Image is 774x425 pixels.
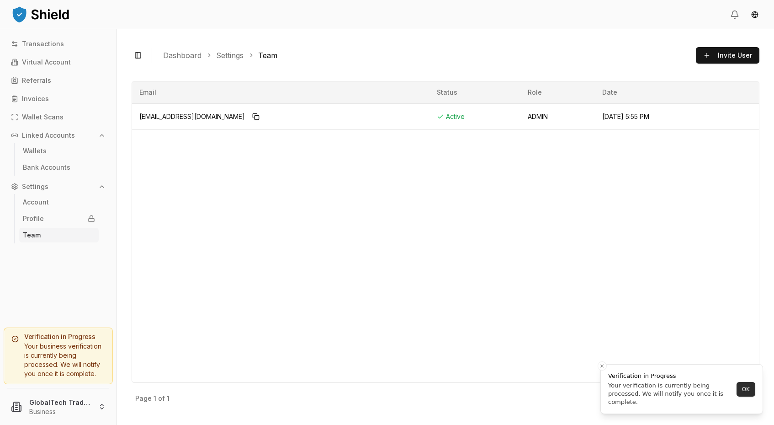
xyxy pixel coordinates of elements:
[19,228,99,242] a: Team
[23,199,49,205] p: Account
[22,41,64,47] p: Transactions
[249,109,263,124] button: Copy to clipboard
[23,148,47,154] p: Wallets
[446,112,465,121] span: Active
[7,37,109,51] a: Transactions
[216,50,244,61] a: Settings
[429,81,521,103] th: Status
[19,211,99,226] a: Profile
[7,73,109,88] a: Referrals
[4,392,113,421] button: GlobalTech Trade FZCOBusiness
[7,110,109,124] a: Wallet Scans
[22,96,49,102] p: Invoices
[7,91,109,106] a: Invoices
[22,132,75,139] p: Linked Accounts
[595,81,727,103] th: Date
[22,114,64,120] p: Wallet Scans
[29,407,91,416] p: Business
[11,334,105,340] h5: Verification in Progress
[154,395,156,402] p: 1
[167,395,170,402] p: 1
[29,398,91,407] p: GlobalTech Trade FZCO
[22,183,48,190] p: Settings
[7,179,109,194] button: Settings
[602,113,649,120] span: [DATE] 5:55 PM
[163,50,689,61] nav: breadcrumb
[11,5,70,23] img: ShieldPay Logo
[158,395,165,402] p: of
[19,144,99,158] a: Wallets
[11,342,105,378] div: Your business verification is currently being processed. We will notify you once it is complete.
[520,81,595,103] th: Role
[258,50,277,61] a: Team
[23,215,44,222] p: Profile
[608,382,734,407] div: Your verification is currently being processed. We will notify you once it is complete.
[22,59,71,65] p: Virtual Account
[7,55,109,70] a: Virtual Account
[23,164,70,171] p: Bank Accounts
[598,361,607,371] button: Close toast
[4,328,113,384] a: Verification in ProgressYour business verification is currently being processed. We will notify y...
[737,382,755,397] button: OK
[23,232,41,238] p: Team
[135,395,152,402] p: Page
[608,371,734,381] div: Verification in Progress
[7,128,109,143] button: Linked Accounts
[163,50,201,61] a: Dashboard
[132,81,429,103] th: Email
[22,77,51,84] p: Referrals
[520,103,595,129] td: ADMIN
[718,51,752,60] span: Invite User
[19,195,99,210] a: Account
[19,160,99,175] a: Bank Accounts
[696,47,759,64] button: Invite User
[139,112,245,121] span: [EMAIL_ADDRESS][DOMAIN_NAME]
